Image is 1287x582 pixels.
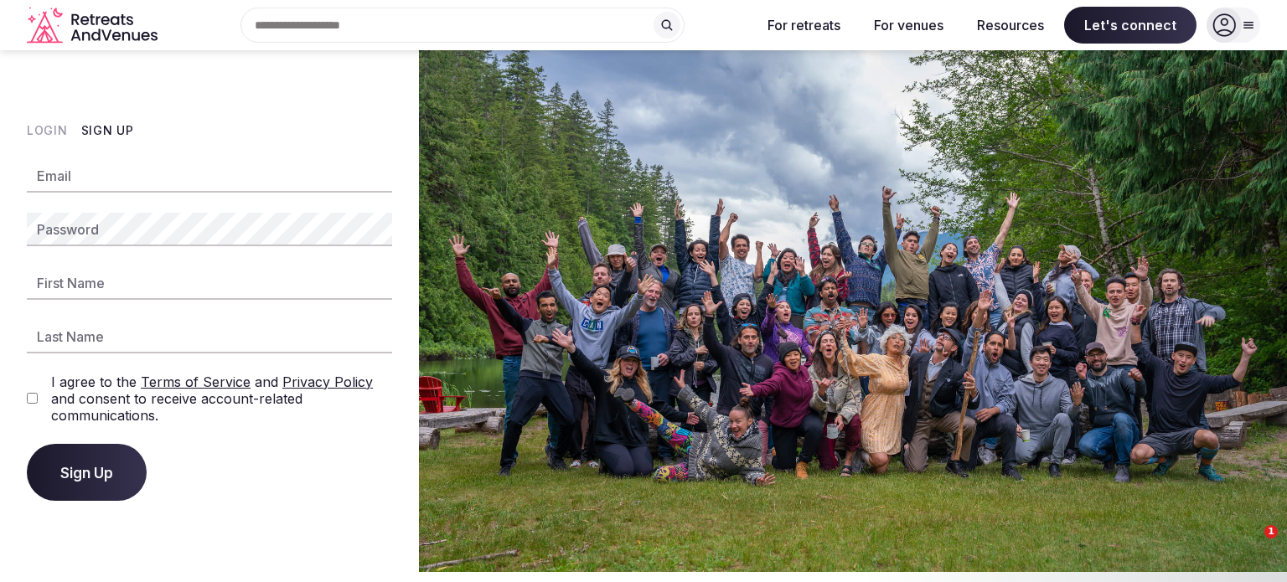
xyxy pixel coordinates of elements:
[27,444,147,501] button: Sign Up
[754,7,854,44] button: For retreats
[81,122,134,139] button: Sign Up
[27,7,161,44] svg: Retreats and Venues company logo
[27,7,161,44] a: Visit the homepage
[1064,7,1197,44] span: Let's connect
[1264,525,1278,538] span: 1
[1230,525,1270,565] iframe: Intercom live chat
[141,373,251,390] a: Terms of Service
[60,464,113,481] span: Sign Up
[419,50,1287,572] img: My Account Background
[282,373,373,390] a: Privacy Policy
[51,373,392,424] label: I agree to the and and consent to receive account-related communications.
[27,122,68,139] button: Login
[861,7,957,44] button: For venues
[964,7,1057,44] button: Resources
